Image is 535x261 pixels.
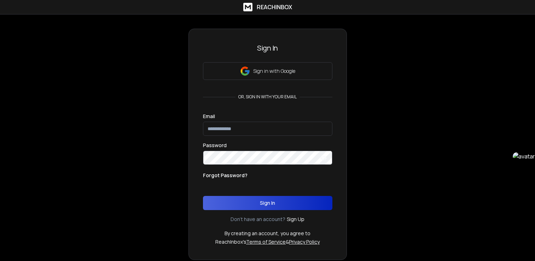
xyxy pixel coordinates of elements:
[203,143,227,148] label: Password
[215,238,320,245] p: ReachInbox's &
[287,216,304,223] a: Sign Up
[203,196,332,210] button: Sign In
[253,68,295,75] p: Sign in with Google
[257,3,292,11] h1: ReachInbox
[246,238,286,245] a: Terms of Service
[225,230,310,237] p: By creating an account, you agree to
[235,94,300,100] p: or, sign in with your email
[203,62,332,80] button: Sign in with Google
[289,238,320,245] a: Privacy Policy
[203,43,332,53] h3: Sign In
[513,152,535,161] img: avatar
[203,114,215,119] label: Email
[231,216,285,223] p: Don't have an account?
[243,3,292,11] a: ReachInbox
[203,172,248,179] p: Forgot Password?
